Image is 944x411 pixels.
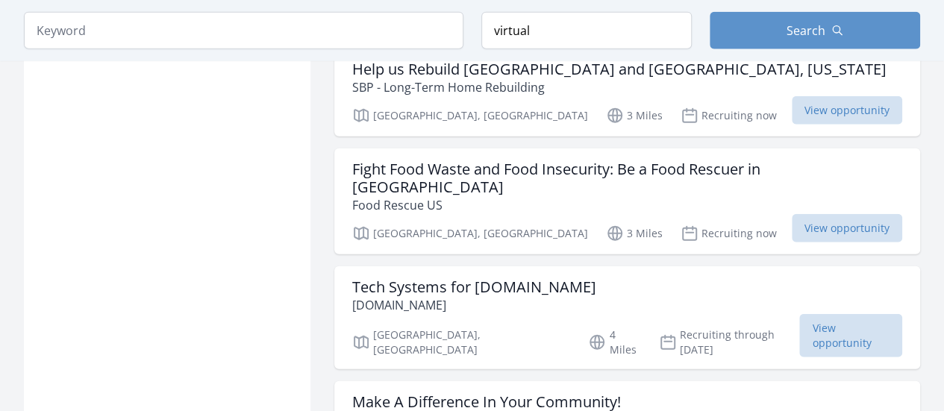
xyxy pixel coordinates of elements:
[352,296,596,314] p: [DOMAIN_NAME]
[352,278,596,296] h3: Tech Systems for [DOMAIN_NAME]
[792,214,902,242] span: View opportunity
[710,12,920,49] button: Search
[24,12,463,49] input: Keyword
[334,48,920,137] a: Help us Rebuild [GEOGRAPHIC_DATA] and [GEOGRAPHIC_DATA], [US_STATE] SBP - Long-Term Home Rebuildi...
[659,327,800,357] p: Recruiting through [DATE]
[606,225,663,242] p: 3 Miles
[352,327,570,357] p: [GEOGRAPHIC_DATA], [GEOGRAPHIC_DATA]
[352,225,588,242] p: [GEOGRAPHIC_DATA], [GEOGRAPHIC_DATA]
[352,60,887,78] h3: Help us Rebuild [GEOGRAPHIC_DATA] and [GEOGRAPHIC_DATA], [US_STATE]
[352,78,887,96] p: SBP - Long-Term Home Rebuilding
[799,314,902,357] span: View opportunity
[352,196,902,214] p: Food Rescue US
[681,107,777,125] p: Recruiting now
[334,266,920,369] a: Tech Systems for [DOMAIN_NAME] [DOMAIN_NAME] [GEOGRAPHIC_DATA], [GEOGRAPHIC_DATA] 4 Miles Recruit...
[681,225,777,242] p: Recruiting now
[334,148,920,254] a: Fight Food Waste and Food Insecurity: Be a Food Rescuer in [GEOGRAPHIC_DATA] Food Rescue US [GEOG...
[352,107,588,125] p: [GEOGRAPHIC_DATA], [GEOGRAPHIC_DATA]
[481,12,692,49] input: Location
[352,393,719,411] h3: Make A Difference In Your Community!
[792,96,902,125] span: View opportunity
[588,327,640,357] p: 4 Miles
[352,160,902,196] h3: Fight Food Waste and Food Insecurity: Be a Food Rescuer in [GEOGRAPHIC_DATA]
[606,107,663,125] p: 3 Miles
[787,22,825,40] span: Search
